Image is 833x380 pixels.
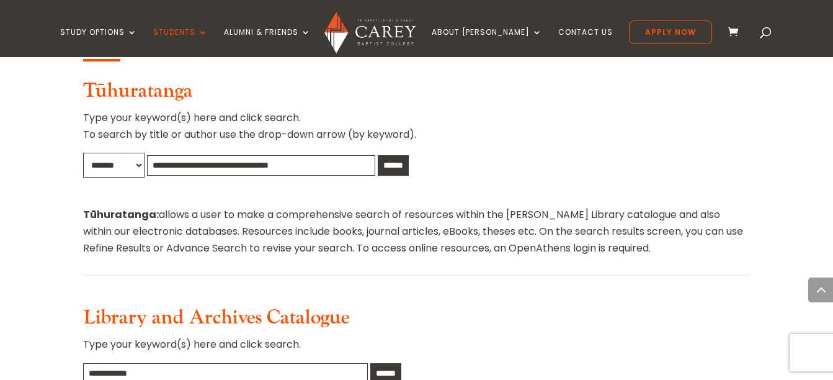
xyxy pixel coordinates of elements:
h3: Library and Archives Catalogue [83,306,749,336]
a: Apply Now [629,20,712,44]
strong: Tūhuratanga: [83,207,159,222]
a: Students [153,28,208,57]
a: Alumni & Friends [224,28,311,57]
a: About [PERSON_NAME] [432,28,542,57]
a: Study Options [60,28,137,57]
p: Type your keyword(s) here and click search. To search by title or author use the drop-down arrow ... [83,109,749,153]
img: Carey Baptist College [324,12,416,53]
a: Contact Us [558,28,613,57]
p: allows a user to make a comprehensive search of resources within the [PERSON_NAME] Library catalo... [83,206,749,257]
p: Type your keyword(s) here and click search. [83,336,749,363]
h3: Tūhuratanga [83,79,749,109]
